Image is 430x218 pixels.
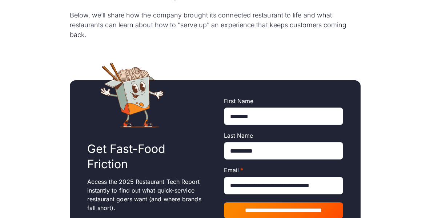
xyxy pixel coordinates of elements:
[70,10,361,40] p: Below, we’ll share how the company brought its connected restaurant to life and what restaurants ...
[224,132,253,139] span: Last Name
[87,141,206,171] h2: Get Fast-Food Friction
[224,166,239,174] span: Email
[87,177,206,212] p: Access the 2025 Restaurant Tech Report instantly to find out what quick-service restaurant goers ...
[224,97,254,105] span: First Name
